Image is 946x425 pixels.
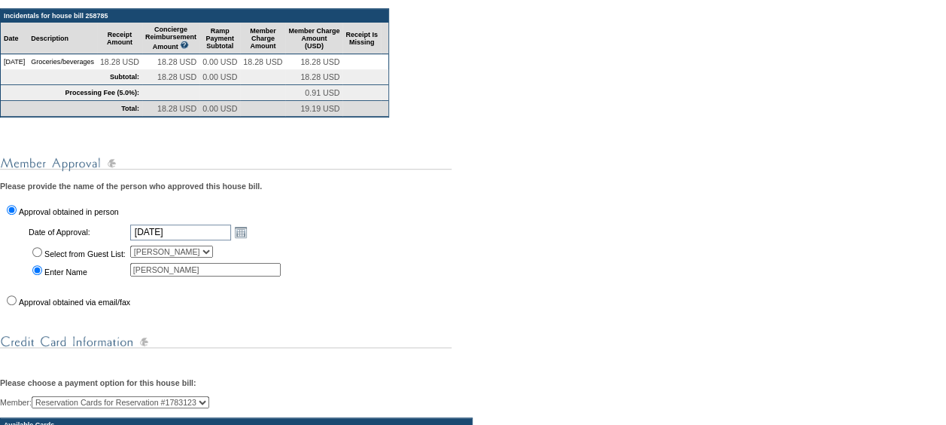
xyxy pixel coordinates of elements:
span: 18.28 USD [157,104,196,113]
td: Receipt Is Missing [342,23,381,54]
img: questionMark_lightBlue.gif [180,41,189,49]
label: Approval obtained in person [19,207,119,216]
td: [DATE] [1,54,28,69]
label: Approval obtained via email/fax [19,298,130,307]
span: 0.91 USD [305,88,339,97]
td: Description [28,23,97,54]
span: 18.28 USD [100,57,139,66]
td: Ramp Payment Subtotal [199,23,240,54]
span: 18.28 USD [300,57,339,66]
td: Member Charge Amount (USD) [285,23,342,54]
span: 18.28 USD [157,72,196,81]
label: Enter Name [44,268,87,277]
td: Concierge Reimbursement Amount [142,23,199,54]
a: Open the calendar popup. [233,224,249,240]
span: 19.19 USD [300,104,339,113]
td: Receipt Amount [97,23,142,54]
span: 18.28 USD [243,57,282,66]
span: 18.28 USD [157,57,196,66]
td: Incidentals for house bill 258785 [1,9,388,23]
td: Date [1,23,28,54]
label: Select from Guest List: [44,249,126,258]
td: Processing Fee (5.0%): [1,85,142,101]
td: Date of Approval: [27,222,127,242]
span: 18.28 USD [300,72,339,81]
td: Groceries/beverages [28,54,97,69]
td: Total: [1,101,142,117]
span: 0.00 USD [202,57,237,66]
td: Subtotal: [1,69,142,85]
span: 0.00 USD [202,72,237,81]
td: Member Charge Amount [240,23,285,54]
span: 0.00 USD [202,104,237,113]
